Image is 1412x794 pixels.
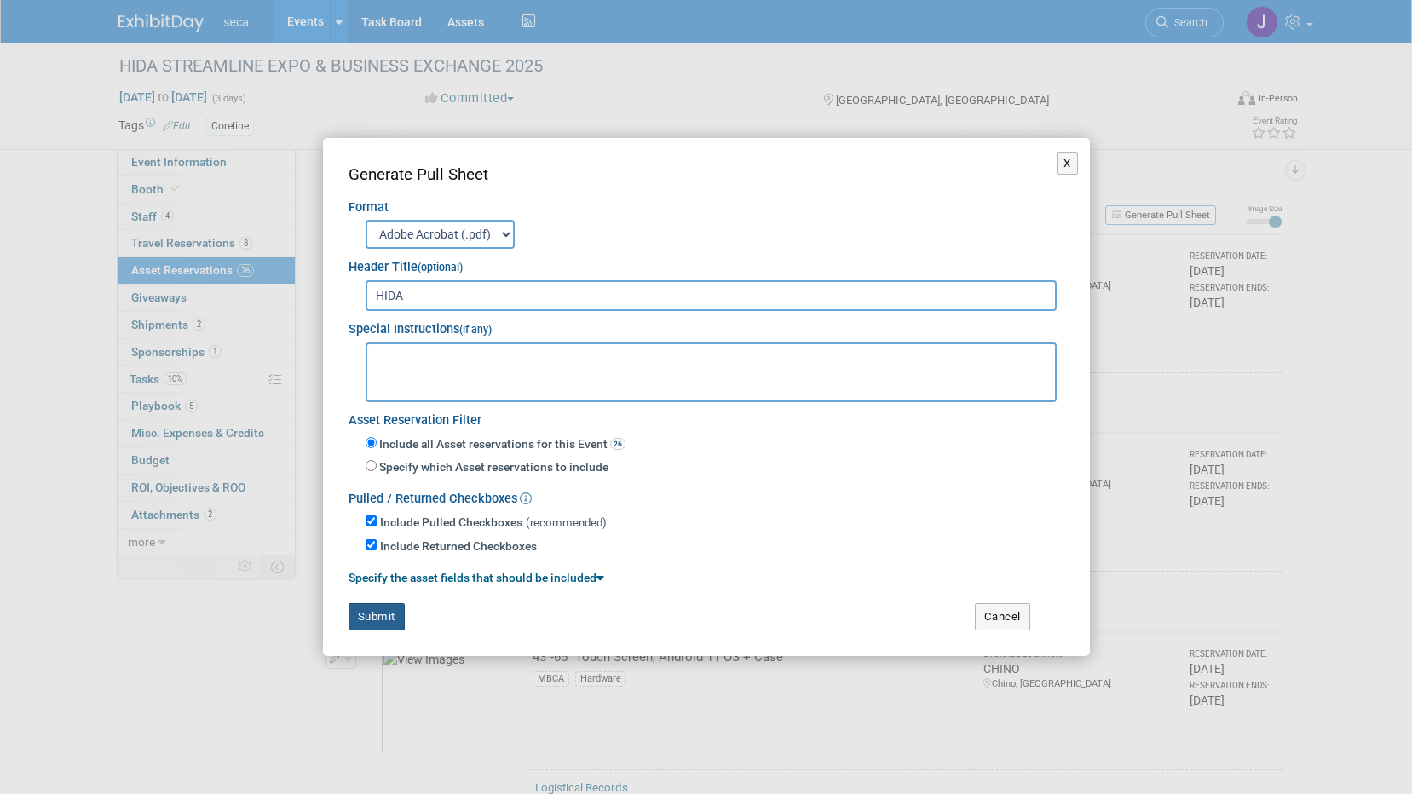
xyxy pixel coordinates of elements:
small: (optional) [418,262,463,273]
div: Format [349,187,1064,217]
label: Specify which Asset reservations to include [377,459,608,476]
button: X [1057,152,1078,175]
span: 26 [610,438,625,450]
a: Specify the asset fields that should be included [349,571,604,584]
button: Cancel [975,603,1030,630]
div: Generate Pull Sheet [349,164,1064,187]
div: Pulled / Returned Checkboxes [349,480,1064,509]
div: Special Instructions [349,311,1064,339]
div: Asset Reservation Filter [349,402,1064,430]
div: Header Title [349,249,1064,277]
label: Include Returned Checkboxes [380,538,537,555]
span: (recommended) [526,516,607,529]
small: (if any) [459,324,492,336]
button: Submit [349,603,405,630]
label: Include Pulled Checkboxes [380,515,522,532]
label: Include all Asset reservations for this Event [377,436,625,453]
